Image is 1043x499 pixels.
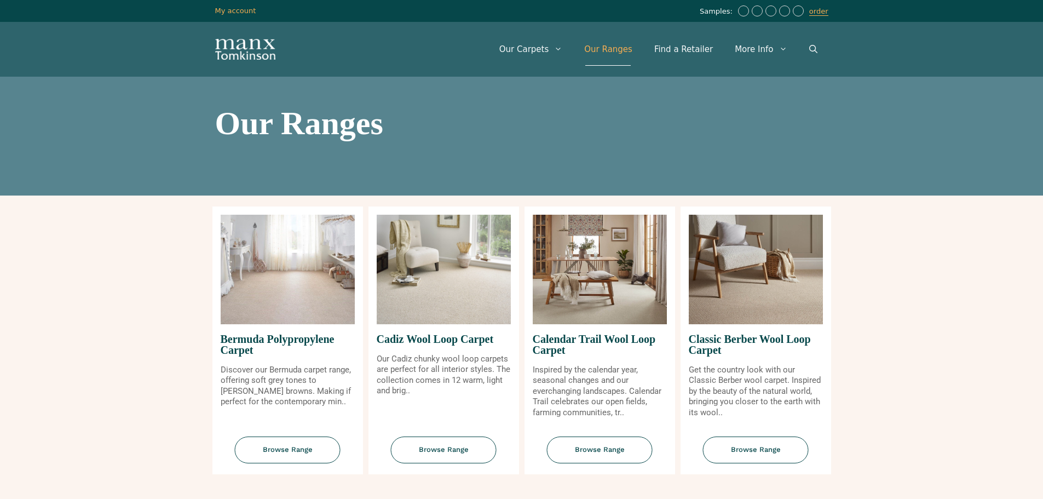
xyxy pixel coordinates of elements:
span: Browse Range [703,437,809,463]
img: Manx Tomkinson [215,39,275,60]
span: Samples: [700,7,735,16]
img: Calendar Trail Wool Loop Carpet [533,215,667,324]
span: Browse Range [547,437,653,463]
a: Our Carpets [488,33,574,66]
span: Calendar Trail Wool Loop Carpet [533,324,667,365]
span: Browse Range [235,437,341,463]
p: Our Cadiz chunky wool loop carpets are perfect for all interior styles. The collection comes in 1... [377,354,511,397]
nav: Primary [488,33,828,66]
a: Browse Range [368,437,519,474]
a: Open Search Bar [798,33,828,66]
span: Browse Range [391,437,497,463]
p: Inspired by the calendar year, seasonal changes and our everchanging landscapes. Calendar Trail c... [533,365,667,418]
a: Browse Range [681,437,831,474]
a: Find a Retailer [643,33,724,66]
a: order [809,7,828,16]
a: Our Ranges [573,33,643,66]
p: Discover our Bermuda carpet range, offering soft grey tones to [PERSON_NAME] browns. Making if pe... [221,365,355,408]
span: Classic Berber Wool Loop Carpet [689,324,823,365]
span: Cadiz Wool Loop Carpet [377,324,511,354]
img: Classic Berber Wool Loop Carpet [689,215,823,324]
img: Cadiz Wool Loop Carpet [377,215,511,324]
a: My account [215,7,256,15]
a: More Info [724,33,798,66]
span: Bermuda Polypropylene Carpet [221,324,355,365]
h1: Our Ranges [215,107,828,140]
a: Browse Range [525,437,675,474]
a: Browse Range [212,437,363,474]
p: Get the country look with our Classic Berber wool carpet. Inspired by the beauty of the natural w... [689,365,823,418]
img: Bermuda Polypropylene Carpet [221,215,355,324]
